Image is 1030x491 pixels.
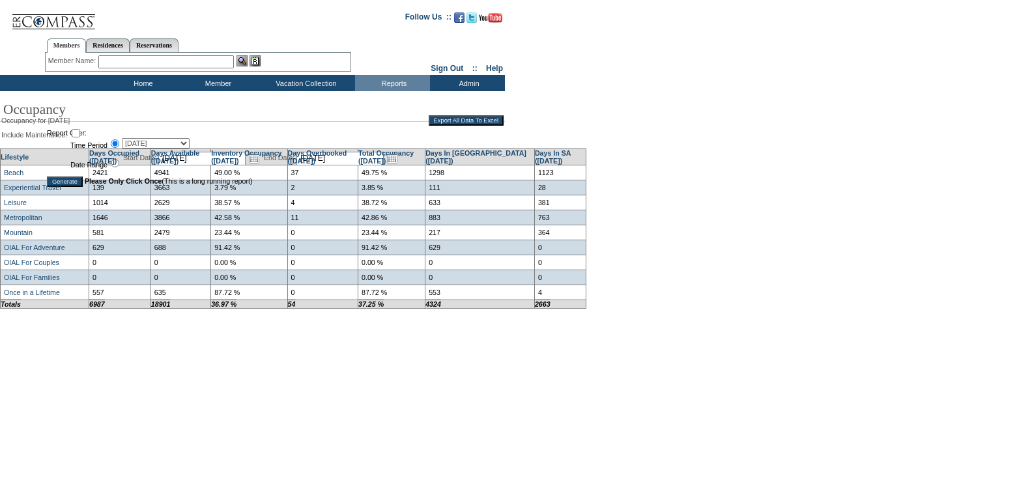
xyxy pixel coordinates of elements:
label: Date Range [70,161,107,169]
td: 42.58 % [211,210,287,225]
td: 38.72 % [358,195,425,210]
a: Members [47,38,87,53]
a: Open the calendar popup. [247,151,261,165]
a: Follow us on Twitter [466,16,477,24]
td: 91.42 % [358,240,425,255]
td: Vacation Collection [254,75,355,91]
td: Member [179,75,254,91]
a: Reservations [130,38,179,52]
td: 4 [534,285,586,300]
a: Mountain [4,229,33,236]
td: 139 [89,180,151,195]
td: 49.00 % [211,165,287,180]
a: Help [486,64,503,73]
td: 633 [425,195,535,210]
td: 0 [425,255,535,270]
td: 111 [425,180,535,195]
a: Sign Out [431,64,463,73]
td: 364 [534,225,586,240]
td: 0.00 % [358,270,425,285]
a: Lifestyle [1,153,29,161]
td: 553 [425,285,535,300]
td: 763 [534,210,586,225]
input: Export All Data To Excel [429,115,504,126]
td: 1123 [534,165,586,180]
td: 3.85 % [358,180,425,195]
a: Subscribe to our YouTube Channel [479,16,502,24]
a: OIAL For Adventure [4,244,65,251]
td: 0 [287,255,358,270]
td: 2 [287,180,358,195]
td: 381 [534,195,586,210]
td: 0 [150,255,210,270]
a: Beach [4,169,23,176]
td: 0 [287,270,358,285]
td: 23.44 % [358,225,425,240]
td: 4324 [425,300,535,308]
td: 3663 [150,180,210,195]
td: 0 [425,270,535,285]
td: 2663 [534,300,586,308]
img: Reservations [250,55,261,66]
a: Open the calendar popup. [385,151,399,165]
td: 11 [287,210,358,225]
span: Start Date: [123,154,156,161]
td: 1646 [89,210,151,225]
td: 42.86 % [358,210,425,225]
td: 0 [89,270,151,285]
a: Experiential Travel [4,184,61,191]
td: 2479 [150,225,210,240]
td: 28 [534,180,586,195]
span: Include Maintenance: [1,131,67,139]
td: 217 [425,225,535,240]
td: 6987 [89,300,151,308]
td: 0.00 % [211,255,287,270]
td: 49.75 % [358,165,425,180]
td: 883 [425,210,535,225]
input: Generate [47,176,83,187]
td: 54 [287,300,358,308]
a: Once in a Lifetime [4,288,60,296]
img: Compass Home [11,3,96,30]
td: 0 [287,240,358,255]
td: 87.72 % [358,285,425,300]
td: 38.57 % [211,195,287,210]
td: 4 [287,195,358,210]
td: Home [104,75,179,91]
img: Follow us on Twitter [466,12,477,23]
td: 23.44 % [211,225,287,240]
td: 87.72 % [211,285,287,300]
td: 3866 [150,210,210,225]
a: OIAL For Couples [4,259,59,266]
td: 37.25 % [358,300,425,308]
td: 0.00 % [211,270,287,285]
a: Days Occupied ([DATE]) [89,149,139,165]
td: 91.42 % [211,240,287,255]
span: End Date: [264,154,294,161]
td: 0 [534,270,586,285]
td: 0 [89,255,151,270]
td: 629 [89,240,151,255]
a: Metropolitan [4,214,42,221]
td: 1014 [89,195,151,210]
td: 0 [534,240,586,255]
td: 557 [89,285,151,300]
td: 0 [287,225,358,240]
a: Become our fan on Facebook [454,16,465,24]
span: :: [472,64,478,73]
td: 688 [150,240,210,255]
td: 629 [425,240,535,255]
td: 37 [287,165,358,180]
td: 2421 [89,165,151,180]
a: Inventory Occupancy ([DATE]) [211,149,281,165]
img: Subscribe to our YouTube Channel [479,13,502,23]
td: 581 [89,225,151,240]
a: Days Available ([DATE]) [151,149,199,165]
a: Days In SA ([DATE]) [535,149,571,165]
td: 635 [150,285,210,300]
td: 1298 [425,165,535,180]
a: Total Occupancy ([DATE]) [358,149,414,165]
div: Member Name: [48,55,98,66]
td: Reports [355,75,430,91]
a: Leisure [4,199,27,206]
